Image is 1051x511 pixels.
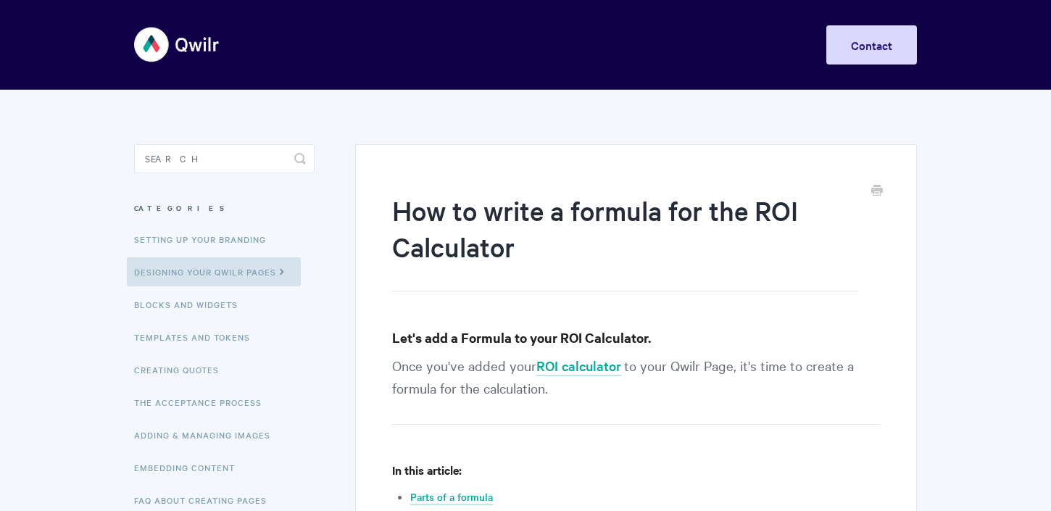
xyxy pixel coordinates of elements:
[134,144,315,173] input: Search
[127,257,301,286] a: Designing Your Qwilr Pages
[392,192,858,291] h1: How to write a formula for the ROI Calculator
[871,183,883,199] a: Print this Article
[134,355,230,384] a: Creating Quotes
[134,225,277,254] a: Setting up your Branding
[826,25,917,65] a: Contact
[134,290,249,319] a: Blocks and Widgets
[134,323,261,352] a: Templates and Tokens
[536,357,621,376] a: ROI calculator
[392,354,880,425] p: Once you've added your to your Qwilr Page, it's time to create a formula for the calculation.
[134,420,281,449] a: Adding & Managing Images
[392,462,462,478] strong: In this article:
[410,489,493,505] a: Parts of a formula
[134,195,315,221] h3: Categories
[134,17,220,72] img: Qwilr Help Center
[134,388,273,417] a: The Acceptance Process
[392,328,880,348] h3: Let's add a Formula to your ROI Calculator.
[134,453,246,482] a: Embedding Content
